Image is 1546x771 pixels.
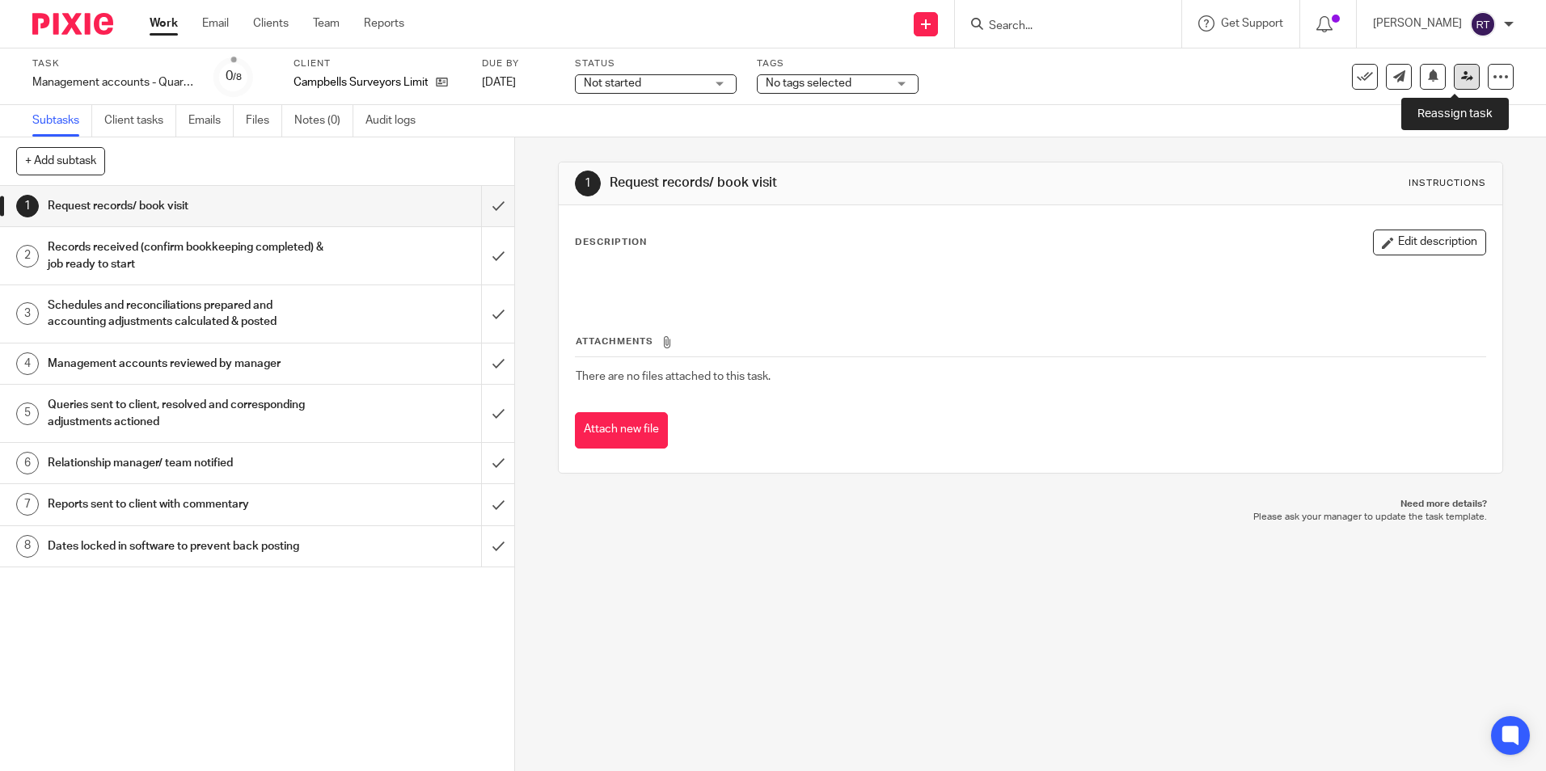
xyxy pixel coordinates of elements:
span: Attachments [576,337,653,346]
div: 4 [16,352,39,375]
a: Subtasks [32,105,92,137]
span: [DATE] [482,77,516,88]
h1: Request records/ book visit [48,194,326,218]
div: 8 [16,535,39,558]
div: 1 [575,171,601,196]
label: Task [32,57,194,70]
h1: Records received (confirm bookkeeping completed) & job ready to start [48,235,326,276]
h1: Dates locked in software to prevent back posting [48,534,326,558]
label: Status [575,57,737,70]
a: Emails [188,105,234,137]
button: Attach new file [575,412,668,449]
img: svg%3E [1470,11,1496,37]
div: Management accounts - Quarterly [32,74,194,91]
button: + Add subtask [16,147,105,175]
div: 1 [16,195,39,217]
h1: Reports sent to client with commentary [48,492,326,516]
span: There are no files attached to this task. [576,371,771,382]
h1: Management accounts reviewed by manager [48,352,326,376]
div: 3 [16,302,39,325]
span: No tags selected [766,78,851,89]
p: Need more details? [574,498,1486,511]
span: Not started [584,78,641,89]
a: Email [202,15,229,32]
div: Instructions [1409,177,1486,190]
p: [PERSON_NAME] [1373,15,1462,32]
a: Client tasks [104,105,176,137]
a: Audit logs [365,105,428,137]
div: 5 [16,402,39,425]
div: 2 [16,245,39,268]
a: Notes (0) [294,105,353,137]
div: 6 [16,452,39,474]
button: Edit description [1373,230,1486,255]
small: /8 [233,73,242,82]
p: Campbells Surveyors Limited [294,74,428,91]
label: Client [294,57,462,70]
label: Due by [482,57,555,70]
p: Please ask your manager to update the task template. [574,511,1486,524]
a: Clients [253,15,289,32]
img: Pixie [32,13,113,35]
a: Team [313,15,340,32]
a: Work [150,15,178,32]
div: 7 [16,493,39,516]
h1: Queries sent to client, resolved and corresponding adjustments actioned [48,393,326,434]
a: Files [246,105,282,137]
span: Get Support [1221,18,1283,29]
h1: Request records/ book visit [610,175,1065,192]
p: Description [575,236,647,249]
h1: Relationship manager/ team notified [48,451,326,475]
h1: Schedules and reconciliations prepared and accounting adjustments calculated & posted [48,293,326,335]
div: 0 [226,67,242,86]
input: Search [987,19,1133,34]
label: Tags [757,57,919,70]
a: Reports [364,15,404,32]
